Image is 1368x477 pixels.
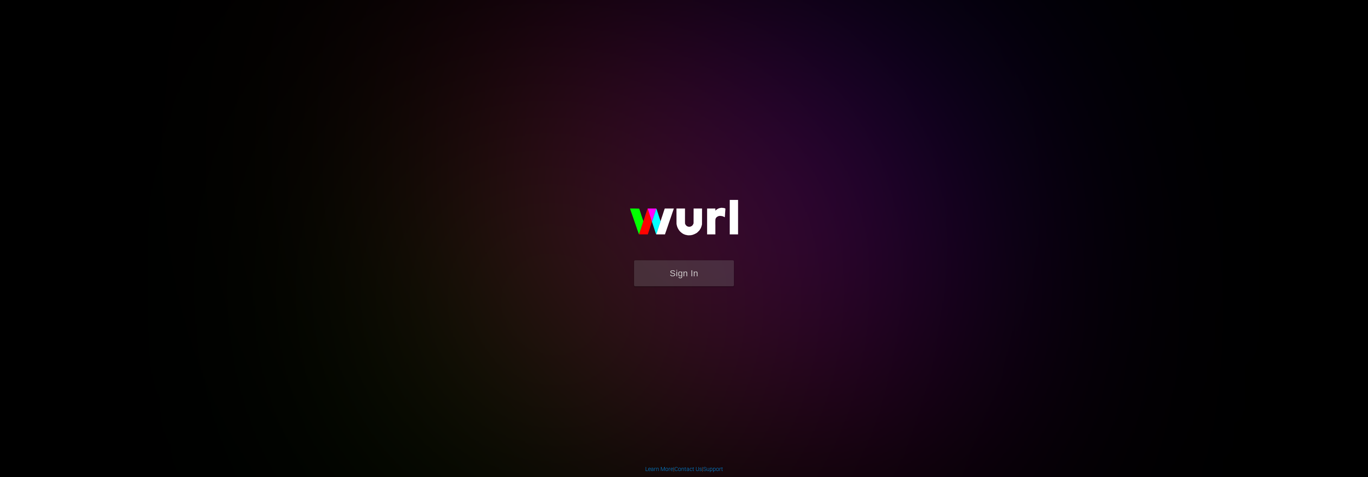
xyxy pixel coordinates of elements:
a: Support [703,466,723,472]
a: Learn More [645,466,673,472]
img: wurl-logo-on-black-223613ac3d8ba8fe6dc639794a292ebdb59501304c7dfd60c99c58986ef67473.svg [604,183,764,260]
button: Sign In [634,260,734,286]
div: | | [645,465,723,473]
a: Contact Us [674,466,702,472]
